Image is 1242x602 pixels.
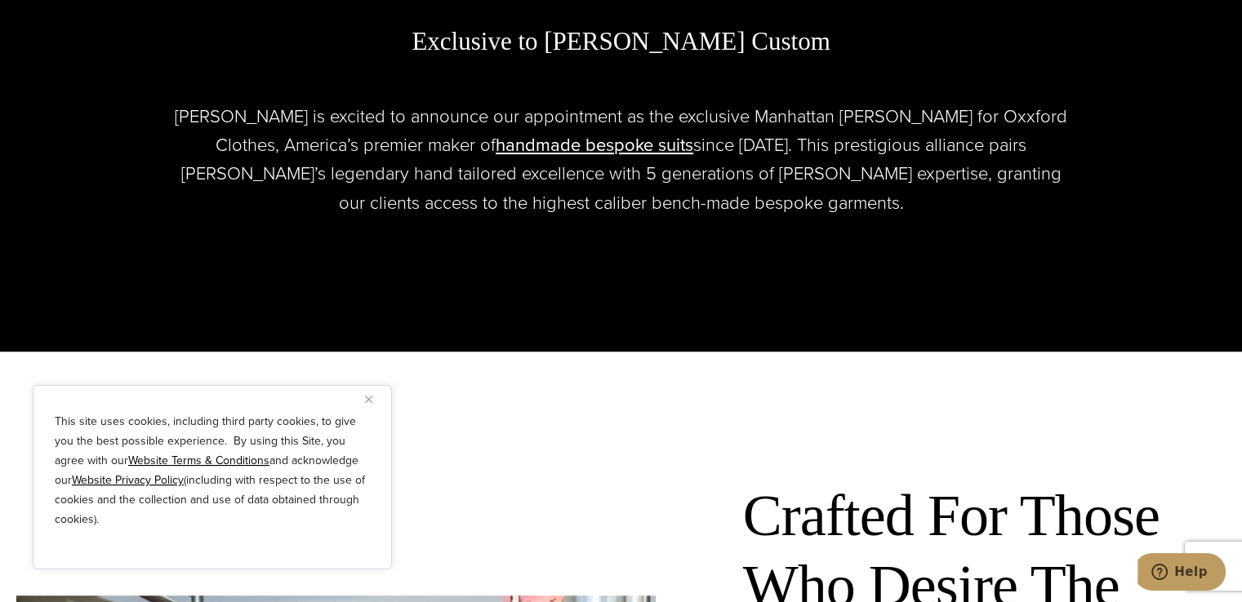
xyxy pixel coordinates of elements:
[365,396,372,403] img: Close
[168,102,1075,217] p: [PERSON_NAME] is excited to announce our appointment as the exclusive Manhattan [PERSON_NAME] for...
[365,389,385,409] button: Close
[1137,553,1226,594] iframe: Opens a widget where you can chat to one of our agents
[176,26,1066,56] h3: Exclusive to [PERSON_NAME] Custom
[128,452,269,469] a: Website Terms & Conditions
[72,471,184,489] a: Website Privacy Policy
[496,131,693,158] a: handmade bespoke suits
[55,412,370,529] p: This site uses cookies, including third party cookies, to give you the best possible experience. ...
